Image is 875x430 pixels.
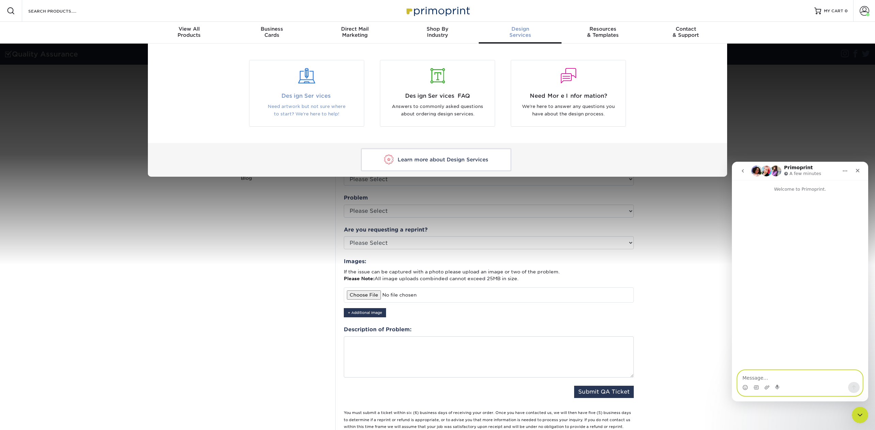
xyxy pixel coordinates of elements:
button: Submit QA Ticket [574,386,634,398]
span: Design Services [255,92,359,100]
div: Services [479,26,562,38]
a: Shop ByIndustry [396,22,479,44]
div: & Support [644,26,727,38]
div: Industry [396,26,479,38]
span: Design Services FAQ [385,92,490,100]
span: Direct Mail [313,26,396,32]
img: Primoprint [403,3,472,18]
a: DesignServices [479,22,562,44]
button: + Additional Image [344,308,386,317]
div: Cards [231,26,313,38]
p: Need artwork but not sure where to start? We're here to help! [255,103,359,118]
span: Resources [562,26,644,32]
p: We're here to answer any questions you have about the design process. [516,103,620,118]
span: Business [231,26,313,32]
span: Shop By [396,26,479,32]
div: Products [148,26,231,38]
input: SEARCH PRODUCTS..... [28,7,94,15]
a: Resources& Templates [562,22,644,44]
a: Direct MailMarketing [313,22,396,44]
p: Answers to commonly asked questions about ordering design services. [385,103,490,118]
a: Contact& Support [644,22,727,44]
span: Learn more about Design Services [398,157,488,163]
span: View All [148,26,231,32]
div: Marketing [313,26,396,38]
a: Design Services FAQ Answers to commonly asked questions about ordering design services. [377,60,498,127]
a: Learn more about Design Services [361,148,511,171]
a: Design Services Need artwork but not sure where to start? We're here to help! [246,60,367,127]
span: Design [479,26,562,32]
span: Need More Information? [516,92,620,100]
iframe: To enrich screen reader interactions, please activate Accessibility in Grammarly extension settings [732,162,868,401]
iframe: Intercom live chat [852,407,868,423]
strong: Description of Problem: [344,326,412,333]
span: 0 [845,9,848,13]
a: BusinessCards [231,22,313,44]
a: Need More Information? We're here to answer any questions you have about the design process. [508,60,629,127]
span: Contact [644,26,727,32]
a: View AllProducts [148,22,231,44]
small: You must submit a ticket within six (6) business days of receiving your order. Once you have cont... [344,411,631,429]
strong: Please Note: [344,276,374,281]
span: MY CART [824,8,843,14]
p: If the issue can be captured with a photo please upload an image or two of the problem. All image... [344,268,634,282]
div: & Templates [562,26,644,38]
